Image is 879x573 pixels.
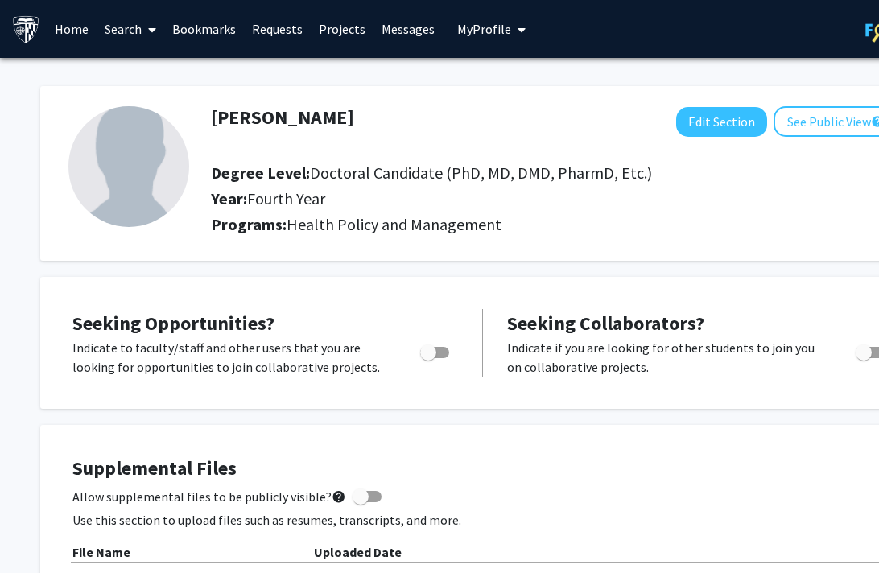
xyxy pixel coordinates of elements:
a: Messages [373,1,443,57]
a: Requests [244,1,311,57]
div: Toggle [414,338,458,362]
span: Health Policy and Management [287,214,501,234]
b: File Name [72,544,130,560]
span: Seeking Collaborators? [507,311,704,336]
h1: [PERSON_NAME] [211,106,354,130]
span: Doctoral Candidate (PhD, MD, DMD, PharmD, Etc.) [310,163,652,183]
a: Search [97,1,164,57]
h2: Year: [211,189,790,208]
span: My Profile [457,21,511,37]
a: Projects [311,1,373,57]
b: Uploaded Date [314,544,402,560]
span: Seeking Opportunities? [72,311,274,336]
p: Indicate if you are looking for other students to join you on collaborative projects. [507,338,825,377]
a: Bookmarks [164,1,244,57]
img: Profile Picture [68,106,189,227]
h2: Degree Level: [211,163,790,183]
a: Home [47,1,97,57]
p: Indicate to faculty/staff and other users that you are looking for opportunities to join collabor... [72,338,390,377]
span: Fourth Year [247,188,325,208]
mat-icon: help [332,487,346,506]
span: Allow supplemental files to be publicly visible? [72,487,346,506]
img: Johns Hopkins University Logo [12,15,40,43]
button: Edit Section [676,107,767,137]
iframe: Chat [12,501,68,561]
